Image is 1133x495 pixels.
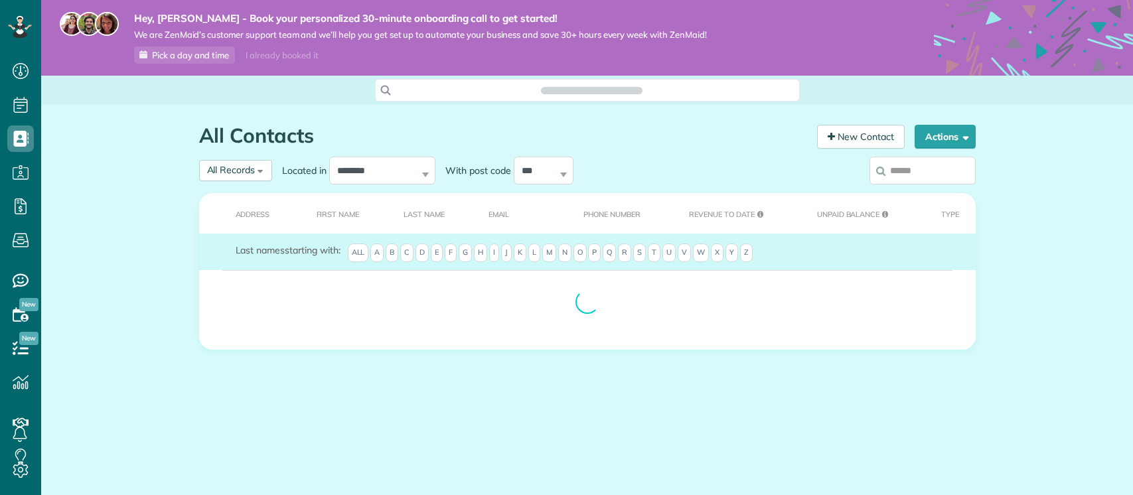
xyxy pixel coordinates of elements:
a: New Contact [817,125,905,149]
span: All Records [207,164,256,176]
span: E [431,244,443,262]
span: N [558,244,571,262]
th: Email [468,193,564,234]
span: H [474,244,487,262]
span: Q [603,244,616,262]
span: V [678,244,691,262]
th: Address [199,193,296,234]
span: New [19,332,38,345]
span: C [400,244,414,262]
span: U [662,244,676,262]
th: First Name [296,193,383,234]
span: D [415,244,429,262]
label: With post code [435,164,514,177]
span: S [633,244,646,262]
span: Z [740,244,753,262]
a: Pick a day and time [134,46,235,64]
th: Last Name [383,193,468,234]
img: michelle-19f622bdf1676172e81f8f8fba1fb50e276960ebfe0243fe18214015130c80e4.jpg [95,12,119,36]
span: K [514,244,526,262]
span: Search ZenMaid… [554,84,629,97]
img: jorge-587dff0eeaa6aab1f244e6dc62b8924c3b6ad411094392a53c71c6c4a576187d.jpg [77,12,101,36]
span: Y [725,244,738,262]
span: Pick a day and time [152,50,229,60]
span: L [528,244,540,262]
span: F [445,244,457,262]
strong: Hey, [PERSON_NAME] - Book your personalized 30-minute onboarding call to get started! [134,12,707,25]
h1: All Contacts [199,125,807,147]
span: O [573,244,587,262]
span: J [501,244,512,262]
span: B [386,244,398,262]
button: Actions [915,125,976,149]
th: Revenue to Date [668,193,796,234]
span: T [648,244,660,262]
span: X [711,244,723,262]
span: Last names [236,244,285,256]
span: W [693,244,709,262]
span: We are ZenMaid’s customer support team and we’ll help you get set up to automate your business an... [134,29,707,40]
th: Type [921,193,975,234]
label: starting with: [236,244,340,257]
span: New [19,298,38,311]
span: I [489,244,499,262]
span: All [348,244,369,262]
th: Phone number [563,193,668,234]
div: I already booked it [238,47,326,64]
th: Unpaid Balance [796,193,921,234]
img: maria-72a9807cf96188c08ef61303f053569d2e2a8a1cde33d635c8a3ac13582a053d.jpg [60,12,84,36]
span: R [618,244,631,262]
span: P [588,244,601,262]
span: A [370,244,384,262]
span: G [459,244,472,262]
span: M [542,244,556,262]
label: Located in [272,164,329,177]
